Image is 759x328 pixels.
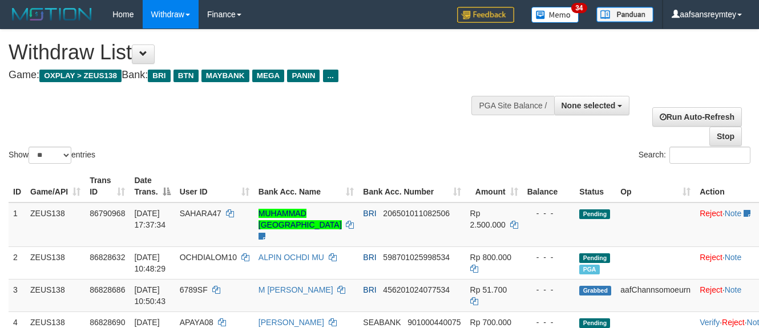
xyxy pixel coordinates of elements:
img: MOTION_logo.png [9,6,95,23]
th: Game/API: activate to sort column ascending [26,170,85,203]
th: User ID: activate to sort column ascending [175,170,254,203]
a: M [PERSON_NAME] [259,285,333,294]
td: 3 [9,279,26,311]
a: Note [725,209,742,218]
th: ID [9,170,26,203]
label: Search: [639,147,750,164]
a: ALPIN OCHDI MU [259,253,324,262]
div: PGA Site Balance / [471,96,554,115]
span: Marked by aafkaynarin [579,265,599,274]
th: Status [575,170,616,203]
span: BTN [173,70,199,82]
img: panduan.png [596,7,653,22]
td: 1 [9,203,26,247]
span: Pending [579,209,610,219]
span: SEABANK [363,318,401,327]
span: [DATE] 17:37:34 [134,209,165,229]
span: [DATE] 10:50:43 [134,285,165,306]
span: MAYBANK [201,70,249,82]
span: Rp 2.500.000 [470,209,506,229]
a: Stop [709,127,742,146]
span: APAYA08 [180,318,213,327]
th: Amount: activate to sort column ascending [466,170,523,203]
select: Showentries [29,147,71,164]
span: MEGA [252,70,285,82]
th: Op: activate to sort column ascending [616,170,695,203]
a: MUHAMMAD [GEOGRAPHIC_DATA] [259,209,342,229]
td: aafChannsomoeurn [616,279,695,311]
input: Search: [669,147,750,164]
th: Bank Acc. Number: activate to sort column ascending [358,170,465,203]
span: 86828632 [90,253,125,262]
span: Rp 800.000 [470,253,511,262]
span: 86790968 [90,209,125,218]
a: Reject [700,209,722,218]
span: Rp 51.700 [470,285,507,294]
div: - - - [527,317,571,328]
a: Reject [700,253,722,262]
th: Trans ID: activate to sort column ascending [85,170,130,203]
span: 86828690 [90,318,125,327]
span: BRI [363,253,376,262]
span: BRI [363,285,376,294]
a: Verify [700,318,720,327]
h4: Game: Bank: [9,70,495,81]
span: Pending [579,318,610,328]
a: Reject [722,318,745,327]
span: Grabbed [579,286,611,295]
span: Copy 598701025998534 to clipboard [383,253,450,262]
span: OCHDIALOM10 [180,253,237,262]
span: None selected [562,101,616,110]
span: Copy 901000440075 to clipboard [407,318,461,327]
td: ZEUS138 [26,246,85,279]
a: Note [725,253,742,262]
span: BRI [148,70,170,82]
label: Show entries [9,147,95,164]
div: - - - [527,284,571,295]
span: 6789SF [180,285,208,294]
a: Note [725,285,742,294]
h1: Withdraw List [9,41,495,64]
div: - - - [527,208,571,219]
img: Button%20Memo.svg [531,7,579,23]
a: Run Auto-Refresh [652,107,742,127]
span: OXPLAY > ZEUS138 [39,70,122,82]
td: ZEUS138 [26,279,85,311]
td: ZEUS138 [26,203,85,247]
span: Pending [579,253,610,263]
span: Copy 206501011082506 to clipboard [383,209,450,218]
td: 2 [9,246,26,279]
span: 34 [571,3,587,13]
span: 86828686 [90,285,125,294]
span: [DATE] 10:48:29 [134,253,165,273]
span: Rp 700.000 [470,318,511,327]
th: Balance [523,170,575,203]
div: - - - [527,252,571,263]
span: SAHARA47 [180,209,221,218]
a: Reject [700,285,722,294]
span: PANIN [287,70,320,82]
th: Bank Acc. Name: activate to sort column ascending [254,170,359,203]
img: Feedback.jpg [457,7,514,23]
button: None selected [554,96,630,115]
span: BRI [363,209,376,218]
th: Date Trans.: activate to sort column descending [130,170,175,203]
span: ... [323,70,338,82]
span: Copy 456201024077534 to clipboard [383,285,450,294]
a: [PERSON_NAME] [259,318,324,327]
